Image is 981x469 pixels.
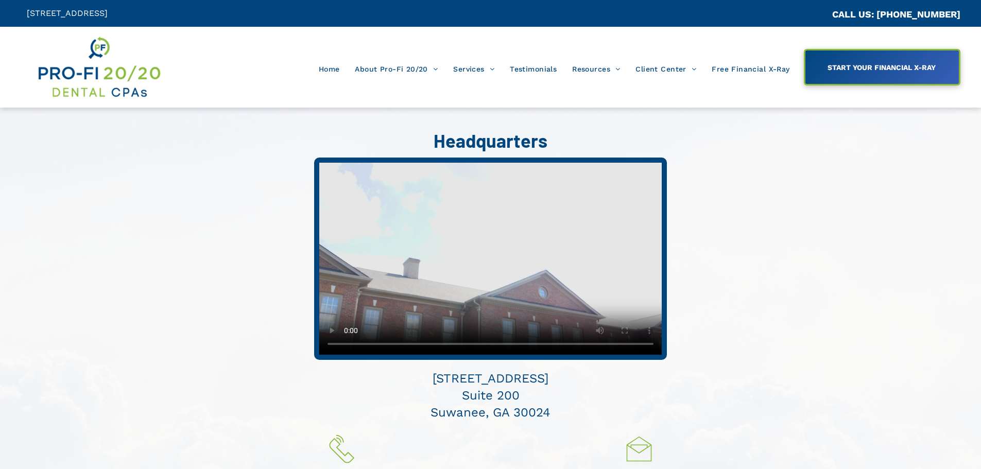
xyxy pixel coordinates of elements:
font: Suite 200 [462,388,520,403]
font: Suwanee, GA 30024 [431,405,550,420]
a: Services [445,59,502,79]
a: Home [311,59,348,79]
a: START YOUR FINANCIAL X-RAY [804,49,960,85]
span: CA::CALLC [788,10,832,20]
a: Free Financial X-Ray [704,59,797,79]
a: Resources [564,59,628,79]
a: Testimonials [502,59,564,79]
a: CALL US: [PHONE_NUMBER] [832,9,960,20]
a: Client Center [628,59,704,79]
font: [STREET_ADDRESS] [433,371,548,386]
span: Headquarters [434,129,547,151]
span: [STREET_ADDRESS] [27,8,108,18]
img: Get Dental CPA Consulting, Bookkeeping, & Bank Loans [37,34,161,100]
a: About Pro-Fi 20/20 [347,59,445,79]
span: START YOUR FINANCIAL X-RAY [824,58,939,77]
